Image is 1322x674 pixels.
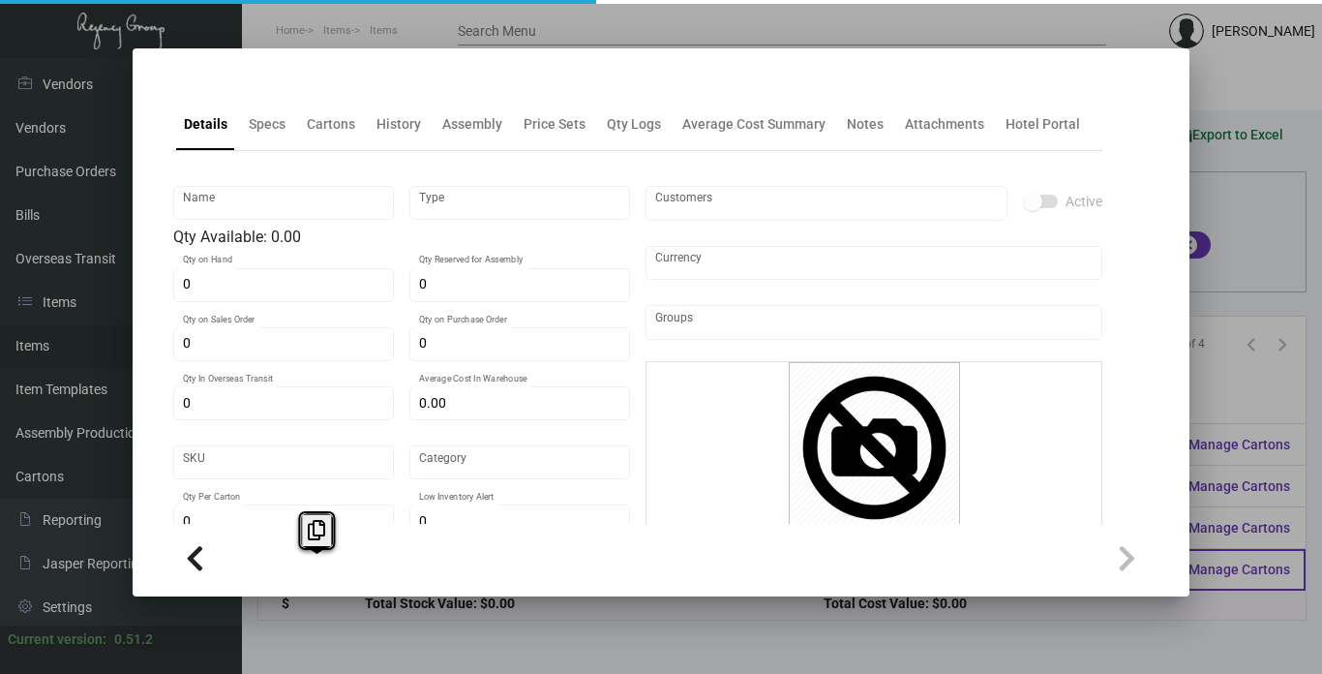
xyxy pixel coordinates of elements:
[607,114,661,135] div: Qty Logs
[308,520,325,540] i: Copy
[524,114,586,135] div: Price Sets
[655,315,1092,330] input: Add new..
[1006,114,1080,135] div: Hotel Portal
[655,196,997,211] input: Add new..
[8,629,106,650] div: Current version:
[249,114,285,135] div: Specs
[173,226,630,249] div: Qty Available: 0.00
[442,114,502,135] div: Assembly
[905,114,984,135] div: Attachments
[682,114,826,135] div: Average Cost Summary
[307,114,355,135] div: Cartons
[184,114,227,135] div: Details
[376,114,421,135] div: History
[1066,190,1102,213] span: Active
[847,114,884,135] div: Notes
[114,629,153,650] div: 0.51.2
